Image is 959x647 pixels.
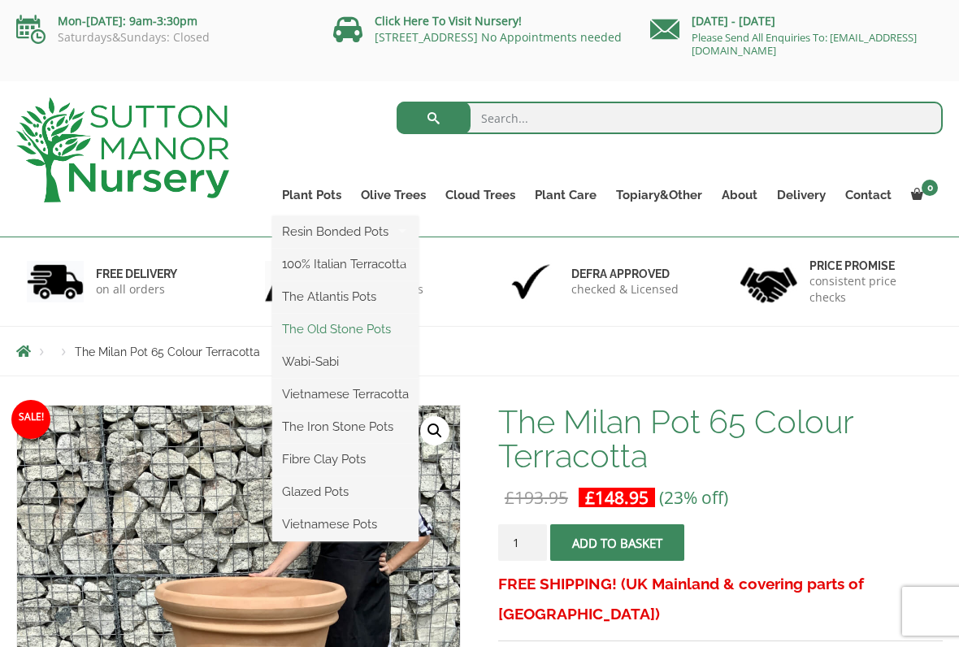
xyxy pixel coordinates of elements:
button: Add to basket [550,524,684,561]
a: [STREET_ADDRESS] No Appointments needed [375,29,622,45]
a: Contact [835,184,901,206]
span: (23% off) [659,486,728,509]
span: 0 [922,180,938,196]
p: on all orders [96,281,177,297]
h6: Defra approved [571,267,679,281]
a: Vietnamese Terracotta [272,382,419,406]
p: checked & Licensed [571,281,679,297]
a: Resin Bonded Pots [272,219,419,244]
bdi: 193.95 [505,486,568,509]
p: Mon-[DATE]: 9am-3:30pm [16,11,309,31]
span: £ [585,486,595,509]
p: Saturdays&Sundays: Closed [16,31,309,44]
a: Plant Care [525,184,606,206]
a: Olive Trees [351,184,436,206]
a: 100% Italian Terracotta [272,252,419,276]
img: 3.jpg [502,261,559,302]
a: View full-screen image gallery [420,416,449,445]
span: The Milan Pot 65 Colour Terracotta [75,345,260,358]
a: Delivery [767,184,835,206]
nav: Breadcrumbs [16,345,943,358]
input: Search... [397,102,944,134]
a: Topiary&Other [606,184,712,206]
input: Product quantity [498,524,547,561]
bdi: 148.95 [585,486,649,509]
a: About [712,184,767,206]
a: The Old Stone Pots [272,317,419,341]
a: Please Send All Enquiries To: [EMAIL_ADDRESS][DOMAIN_NAME] [692,30,917,58]
a: Cloud Trees [436,184,525,206]
a: Vietnamese Pots [272,512,419,536]
img: 4.jpg [740,257,797,306]
span: £ [505,486,514,509]
a: The Iron Stone Pots [272,415,419,439]
p: consistent price checks [809,273,933,306]
h6: Price promise [809,258,933,273]
p: [DATE] - [DATE] [650,11,943,31]
h6: FREE DELIVERY [96,267,177,281]
a: 0 [901,184,943,206]
h3: FREE SHIPPING! (UK Mainland & covering parts of [GEOGRAPHIC_DATA]) [498,569,943,629]
a: The Atlantis Pots [272,284,419,309]
a: Wabi-Sabi [272,350,419,374]
span: Sale! [11,400,50,439]
img: 2.jpg [265,261,322,302]
h1: The Milan Pot 65 Colour Terracotta [498,405,943,473]
a: Fibre Clay Pots [272,447,419,471]
a: Click Here To Visit Nursery! [375,13,522,28]
img: logo [16,98,229,202]
a: Plant Pots [272,184,351,206]
img: 1.jpg [27,261,84,302]
a: Glazed Pots [272,480,419,504]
